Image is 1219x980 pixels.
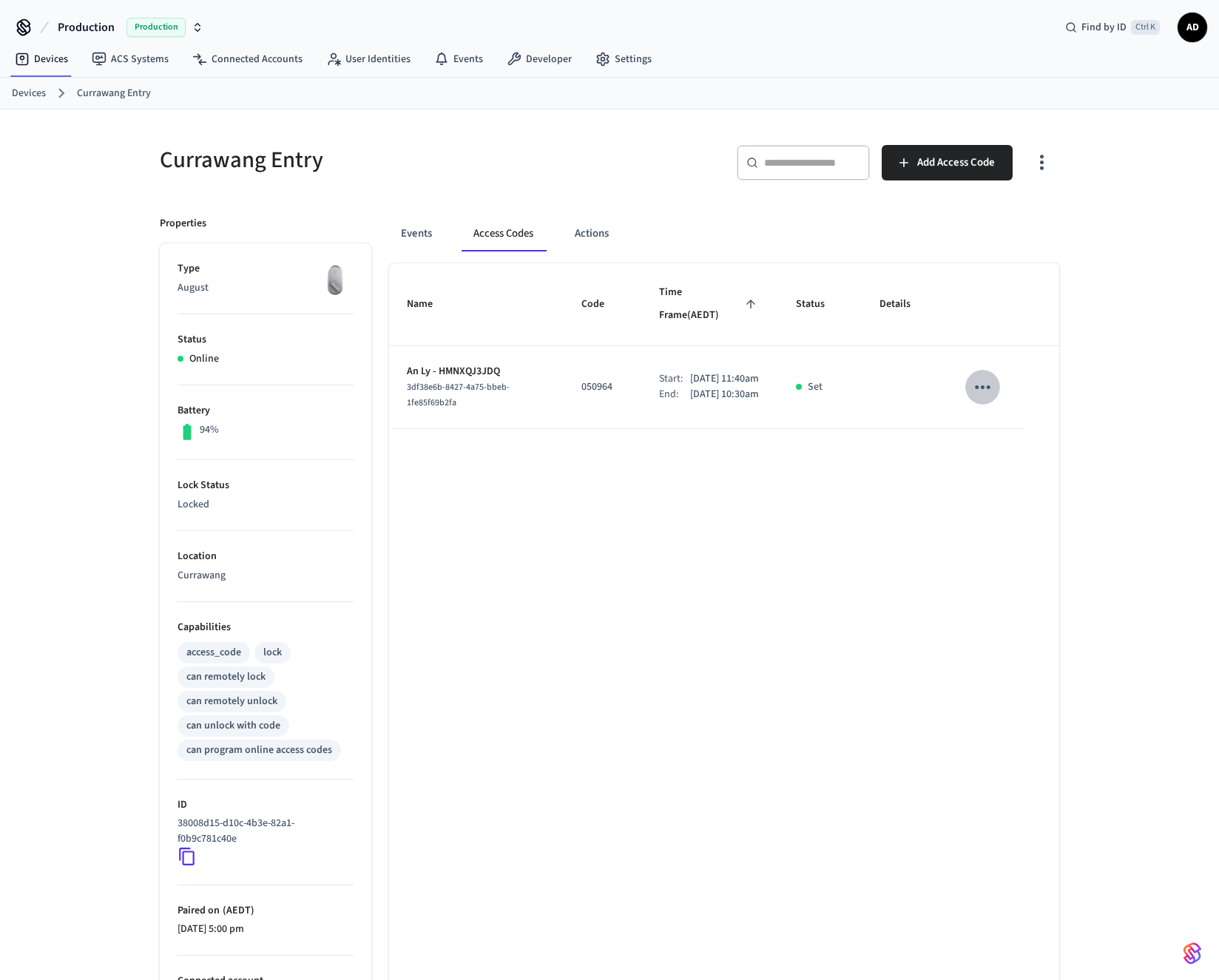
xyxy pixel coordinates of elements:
p: Currawang [178,568,354,584]
button: AD [1178,13,1207,42]
a: ACS Systems [80,46,180,72]
a: Settings [584,46,663,72]
p: Online [189,351,219,367]
span: Status [796,293,844,316]
p: Set [808,379,823,395]
p: [DATE] 10:30am [690,387,759,402]
button: Add Access Code [882,145,1013,180]
p: 050964 [581,379,624,395]
p: Location [178,549,354,564]
div: Start: [659,371,690,387]
p: Capabilities [178,620,354,635]
a: Devices [3,46,80,72]
p: 94% [200,422,219,438]
a: Currawang Entry [77,86,151,101]
a: User Identities [314,46,422,72]
img: SeamLogoGradient.69752ec5.svg [1183,942,1201,965]
table: sticky table [389,263,1059,429]
h5: Currawang Entry [160,145,601,175]
span: Ctrl K [1131,20,1160,35]
span: Code [581,293,624,316]
span: Find by ID [1081,20,1127,35]
span: AD [1179,14,1206,41]
button: Access Codes [462,216,545,251]
p: Paired on [178,903,354,919]
p: Type [178,261,354,277]
p: Lock Status [178,478,354,493]
a: Events [422,46,495,72]
a: Developer [495,46,584,72]
span: Name [407,293,452,316]
div: lock [263,645,282,660]
p: Properties [160,216,206,232]
p: Battery [178,403,354,419]
button: Actions [563,216,621,251]
p: 38008d15-d10c-4b3e-82a1-f0b9c781c40e [178,816,348,847]
span: ( AEDT ) [220,903,254,918]
span: Production [58,18,115,36]
span: Production [126,18,186,37]
div: End: [659,387,690,402]
div: can remotely lock [186,669,266,685]
p: Status [178,332,354,348]
p: August [178,280,354,296]
div: can program online access codes [186,743,332,758]
span: Time Frame(AEDT) [659,281,760,328]
p: [DATE] 11:40am [690,371,759,387]
div: ant example [389,216,1059,251]
div: can unlock with code [186,718,280,734]
span: Add Access Code [917,153,995,172]
span: 3df38e6b-8427-4a75-bbeb-1fe85f69b2fa [407,381,510,409]
div: can remotely unlock [186,694,277,709]
p: An Ly - HMNXQJ3JDQ [407,364,546,379]
div: Find by IDCtrl K [1053,14,1172,41]
div: access_code [186,645,241,660]
p: ID [178,797,354,813]
img: August Wifi Smart Lock 3rd Gen, Silver, Front [317,261,354,298]
p: [DATE] 5:00 pm [178,922,354,937]
button: Events [389,216,444,251]
a: Devices [12,86,46,101]
p: Locked [178,497,354,513]
a: Connected Accounts [180,46,314,72]
span: Details [879,293,930,316]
